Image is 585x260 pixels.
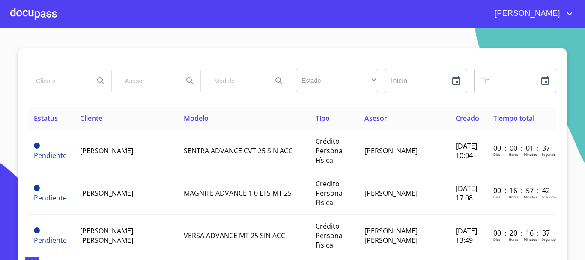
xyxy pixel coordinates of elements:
span: [DATE] 10:04 [456,141,477,160]
span: Creado [456,114,479,123]
button: Search [269,71,290,91]
input: search [29,69,87,93]
span: [DATE] 13:49 [456,226,477,245]
span: Pendiente [34,227,40,233]
span: Pendiente [34,143,40,149]
input: search [207,69,266,93]
button: account of current user [488,7,575,21]
span: Estatus [34,114,58,123]
span: Modelo [184,114,209,123]
p: Minutos [524,194,537,199]
span: [PERSON_NAME] [364,146,418,155]
span: Cliente [80,114,102,123]
button: Search [91,71,111,91]
span: [PERSON_NAME] [488,7,564,21]
p: Dias [493,152,500,157]
p: Horas [509,194,518,199]
span: Crédito Persona Física [316,137,343,165]
span: [PERSON_NAME] [80,188,133,198]
div: ​ [296,69,378,92]
p: Horas [509,237,518,242]
span: Pendiente [34,236,67,245]
span: Tipo [316,114,330,123]
input: search [118,69,176,93]
p: 00 : 16 : 57 : 42 [493,186,551,195]
span: VERSA ADVANCE MT 25 SIN ACC [184,231,285,240]
p: 00 : 00 : 01 : 37 [493,143,551,153]
span: Pendiente [34,193,67,203]
p: Horas [509,152,518,157]
p: Dias [493,237,500,242]
span: [PERSON_NAME] [80,146,133,155]
p: 00 : 20 : 16 : 37 [493,228,551,238]
p: Dias [493,194,500,199]
button: Search [180,71,200,91]
span: [DATE] 17:08 [456,184,477,203]
span: [PERSON_NAME] [364,188,418,198]
p: Segundos [542,194,558,199]
span: MAGNITE ADVANCE 1 0 LTS MT 25 [184,188,292,198]
span: Crédito Persona Física [316,179,343,207]
span: Pendiente [34,185,40,191]
span: [PERSON_NAME] [PERSON_NAME] [80,226,133,245]
p: Minutos [524,152,537,157]
span: SENTRA ADVANCE CVT 25 SIN ACC [184,146,292,155]
p: Segundos [542,237,558,242]
span: [PERSON_NAME] [PERSON_NAME] [364,226,418,245]
span: Pendiente [34,151,67,160]
p: Minutos [524,237,537,242]
p: Segundos [542,152,558,157]
span: Asesor [364,114,387,123]
span: Tiempo total [493,114,534,123]
span: Crédito Persona Física [316,221,343,250]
